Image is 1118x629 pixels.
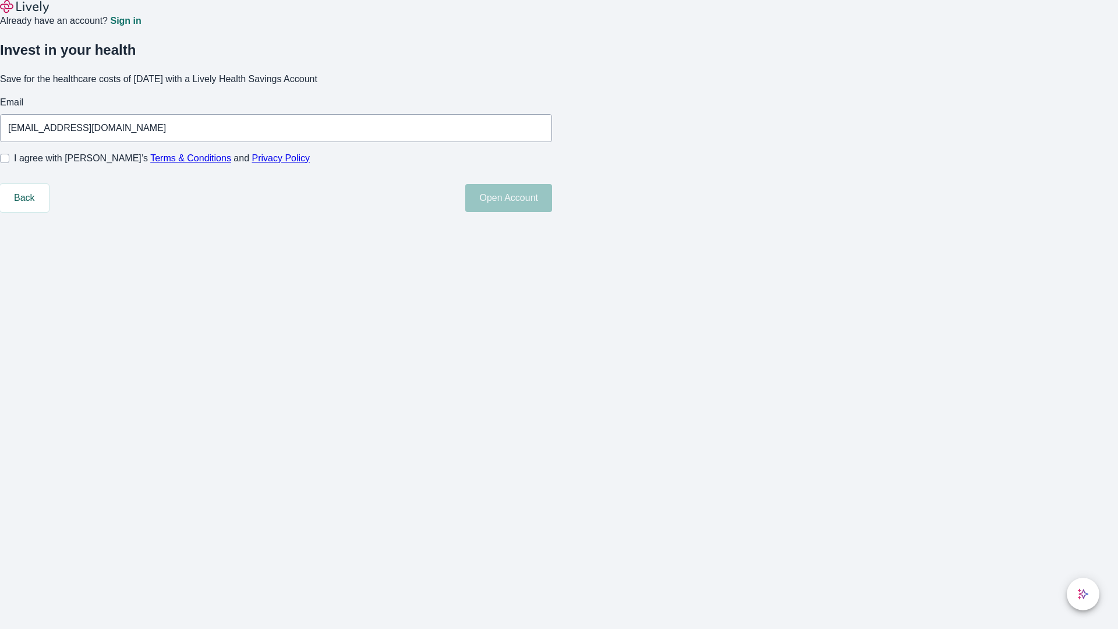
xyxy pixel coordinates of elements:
a: Terms & Conditions [150,153,231,163]
button: chat [1067,578,1099,610]
a: Privacy Policy [252,153,310,163]
a: Sign in [110,16,141,26]
svg: Lively AI Assistant [1077,588,1089,600]
span: I agree with [PERSON_NAME]’s and [14,151,310,165]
